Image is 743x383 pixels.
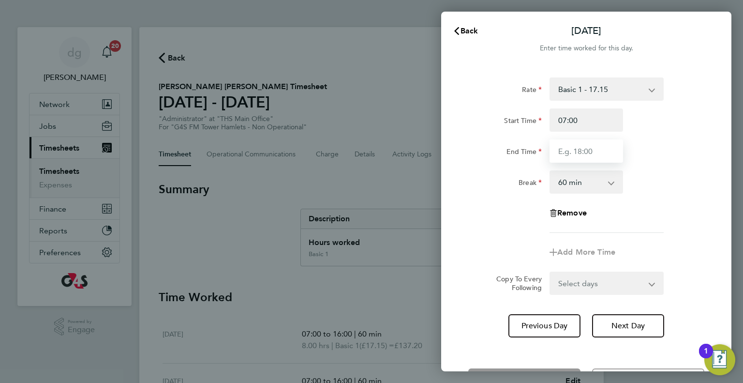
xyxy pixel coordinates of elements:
[508,314,580,337] button: Previous Day
[704,351,708,364] div: 1
[704,344,735,375] button: Open Resource Center, 1 new notification
[557,208,587,217] span: Remove
[550,108,623,132] input: E.g. 08:00
[504,116,542,128] label: Start Time
[506,147,542,159] label: End Time
[611,321,645,331] span: Next Day
[521,321,568,331] span: Previous Day
[550,139,623,163] input: E.g. 18:00
[461,26,478,35] span: Back
[571,24,601,38] p: [DATE]
[522,85,542,97] label: Rate
[519,178,542,190] label: Break
[443,21,488,41] button: Back
[489,275,542,292] label: Copy To Every Following
[550,209,587,217] button: Remove
[592,314,664,337] button: Next Day
[441,43,731,54] div: Enter time worked for this day.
